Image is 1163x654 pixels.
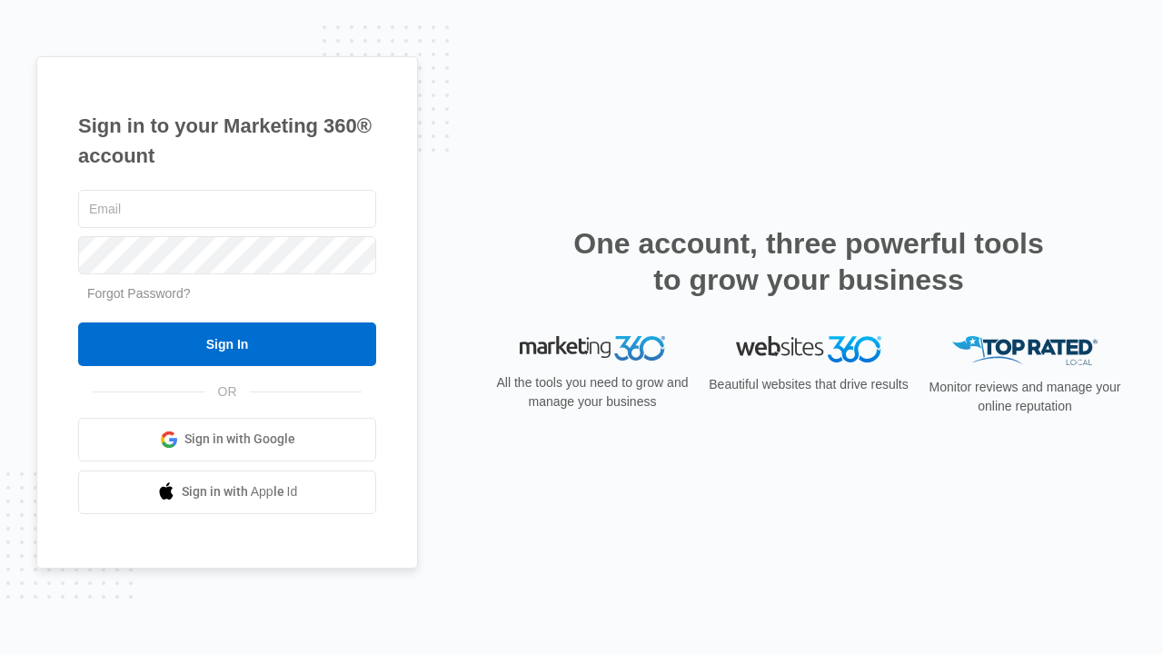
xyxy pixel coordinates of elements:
[78,471,376,514] a: Sign in with Apple Id
[491,373,694,411] p: All the tools you need to grow and manage your business
[952,336,1098,366] img: Top Rated Local
[87,286,191,301] a: Forgot Password?
[182,482,298,501] span: Sign in with Apple Id
[78,322,376,366] input: Sign In
[568,225,1049,298] h2: One account, three powerful tools to grow your business
[78,111,376,171] h1: Sign in to your Marketing 360® account
[78,190,376,228] input: Email
[923,378,1127,416] p: Monitor reviews and manage your online reputation
[707,375,910,394] p: Beautiful websites that drive results
[736,336,881,362] img: Websites 360
[520,336,665,362] img: Marketing 360
[184,430,295,449] span: Sign in with Google
[205,382,250,401] span: OR
[78,418,376,461] a: Sign in with Google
